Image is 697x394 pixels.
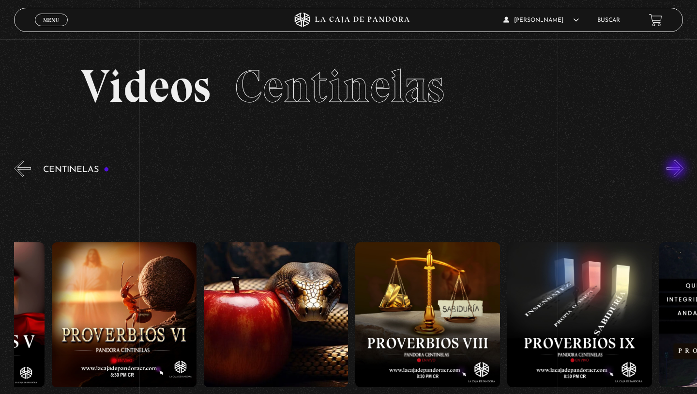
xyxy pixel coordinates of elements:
button: Previous [14,160,31,177]
span: Centinelas [235,59,444,114]
span: Menu [43,17,59,23]
a: Buscar [597,17,620,23]
span: Cerrar [40,25,63,32]
h2: Videos [81,63,616,110]
a: View your shopping cart [649,14,662,27]
h3: Centinelas [43,165,109,174]
span: [PERSON_NAME] [503,17,579,23]
button: Next [667,160,683,177]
